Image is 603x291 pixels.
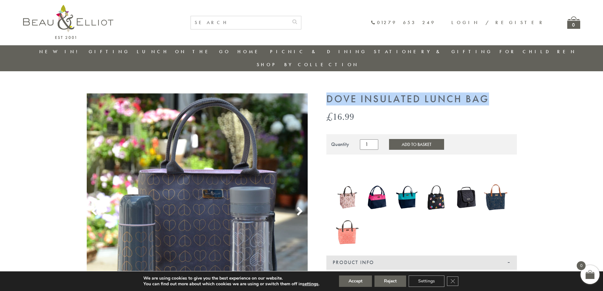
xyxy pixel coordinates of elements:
[257,61,359,68] a: Shop by collection
[365,182,389,214] a: Colour Block Insulated Lunch Bag
[374,275,406,287] button: Reject
[336,182,359,212] img: Boho Luxury Insulated Lunch Bag
[137,48,230,55] a: Lunch On The Go
[425,184,448,212] a: Emily Heart Insulated Lunch Bag
[454,182,478,214] a: Manhattan Larger Lunch Bag
[143,281,319,287] p: You can find out more about which cookies we are using or switch them off in .
[336,182,359,214] a: Boho Luxury Insulated Lunch Bag
[484,182,507,214] a: Navy 7L Luxury Insulated Lunch Bag
[484,182,507,213] img: Navy 7L Luxury Insulated Lunch Bag
[425,184,448,211] img: Emily Heart Insulated Lunch Bag
[451,19,545,26] a: Login / Register
[374,48,493,55] a: Stationery & Gifting
[447,276,458,286] button: Close GDPR Cookie Banner
[270,48,367,55] a: Picnic & Dining
[325,158,518,174] iframe: Secure express checkout frame
[360,139,378,149] input: Product quantity
[336,214,359,246] a: Insulated 7L Luxury Lunch Bag
[395,182,418,212] img: Colour Block Luxury Insulated Lunch Bag
[302,281,318,287] button: settings
[409,275,444,287] button: Settings
[499,48,576,55] a: For Children
[336,214,359,245] img: Insulated 7L Luxury Lunch Bag
[395,182,418,214] a: Colour Block Luxury Insulated Lunch Bag
[143,275,319,281] p: We are using cookies to give you the best experience on our website.
[339,275,372,287] button: Accept
[326,110,333,123] span: £
[23,5,113,39] img: logo
[89,48,130,55] a: Gifting
[326,256,517,269] div: Product Info
[365,182,389,212] img: Colour Block Insulated Lunch Bag
[331,142,349,147] div: Quantity
[389,139,444,150] button: Add to Basket
[326,93,517,105] h1: Dove Insulated Lunch Bag
[326,110,354,123] bdi: 16.99
[39,48,82,55] a: New in!
[567,16,580,29] a: 0
[577,261,586,270] span: 0
[454,182,478,212] img: Manhattan Larger Lunch Bag
[191,16,288,29] input: SEARCH
[371,20,436,25] a: 01279 653 249
[237,48,263,55] a: Home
